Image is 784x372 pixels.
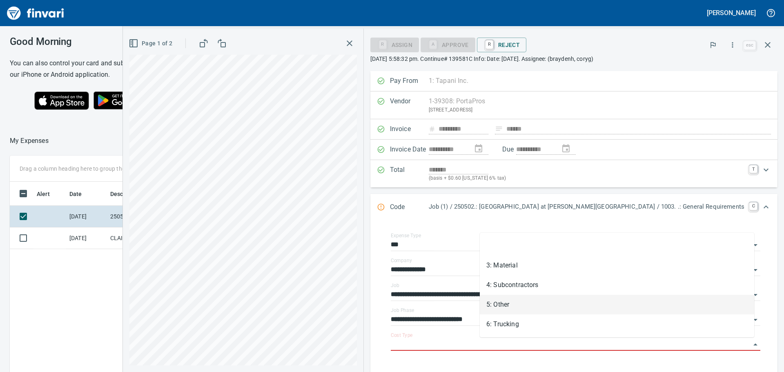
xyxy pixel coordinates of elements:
li: 6: Trucking [480,314,754,334]
td: [DATE] [66,206,107,227]
td: 250502 [107,206,180,227]
button: Page 1 of 2 [127,36,176,51]
p: Total [390,165,429,183]
div: Cost Type required [421,41,475,48]
p: Code [390,202,429,213]
div: Expand [370,194,777,221]
img: Finvari [5,3,66,23]
button: Open [750,264,761,276]
p: My Expenses [10,136,49,146]
li: 3: Material [480,256,754,275]
button: Open [750,289,761,301]
td: CLAIM P694329 [107,227,180,249]
button: Close [750,339,761,350]
span: Page 1 of 2 [130,38,172,49]
label: Company [391,258,412,263]
a: R [486,40,493,49]
img: Get it on Google Play [89,87,159,114]
p: (basis + $0.60 [US_STATE] 6% tax) [429,174,744,183]
span: Reject [483,38,520,52]
label: Job [391,283,399,288]
a: T [749,165,757,173]
span: Close invoice [742,35,777,55]
span: Alert [37,189,60,199]
div: Expand [370,160,777,187]
button: RReject [477,38,526,52]
h5: [PERSON_NAME] [707,9,756,17]
button: Open [750,239,761,251]
button: Flag [704,36,722,54]
p: Job (1) / 250502.: [GEOGRAPHIC_DATA] at [PERSON_NAME][GEOGRAPHIC_DATA] / 1003. .: General Require... [429,202,744,212]
button: [PERSON_NAME] [705,7,758,19]
h6: You can also control your card and submit expenses from our iPhone or Android application. [10,58,183,80]
td: [DATE] [66,227,107,249]
a: esc [744,41,756,50]
button: More [724,36,742,54]
span: Date [69,189,82,199]
label: Cost Type [391,333,413,338]
p: Drag a column heading here to group the table [20,165,139,173]
span: Alert [37,189,50,199]
img: Download on the App Store [34,91,89,110]
nav: breadcrumb [10,136,49,146]
span: Description [110,189,151,199]
span: Date [69,189,93,199]
a: C [749,202,757,210]
li: 4: Subcontractors [480,275,754,295]
button: Open [750,314,761,325]
div: Assign [370,41,419,48]
li: 5: Other [480,295,754,314]
p: [DATE] 5:58:32 pm. Continue# 139581C Info: Date: [DATE]. Assignee: (braydenh, coryg) [370,55,777,63]
h3: Good Morning [10,36,183,47]
label: Expense Type [391,233,421,238]
span: Description [110,189,141,199]
label: Job Phase [391,308,414,313]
